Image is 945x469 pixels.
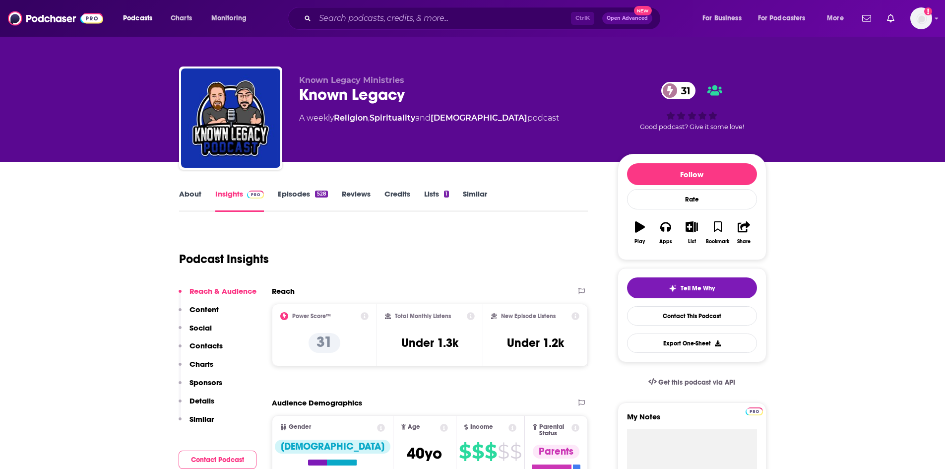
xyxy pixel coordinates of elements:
[731,215,756,251] button: Share
[627,189,757,209] div: Rate
[634,239,645,245] div: Play
[189,396,214,405] p: Details
[501,313,556,320] h2: New Episode Listens
[370,113,415,123] a: Spirituality
[189,414,214,424] p: Similar
[164,10,198,26] a: Charts
[211,11,247,25] span: Monitoring
[627,306,757,326] a: Contact This Podcast
[299,112,559,124] div: A weekly podcast
[334,113,368,123] a: Religion
[533,445,579,459] div: Parents
[204,10,259,26] button: open menu
[189,359,213,369] p: Charts
[627,334,757,353] button: Export One-Sheet
[924,7,932,15] svg: Add a profile image
[315,191,327,198] div: 528
[658,378,735,387] span: Get this podcast via API
[706,239,729,245] div: Bookmark
[752,10,820,26] button: open menu
[401,335,458,350] h3: Under 1.3k
[292,313,331,320] h2: Power Score™
[189,341,223,350] p: Contacts
[179,189,201,212] a: About
[189,305,219,314] p: Content
[681,284,715,292] span: Tell Me Why
[910,7,932,29] img: User Profile
[634,6,652,15] span: New
[607,16,648,21] span: Open Advanced
[858,10,875,27] a: Show notifications dropdown
[297,7,670,30] div: Search podcasts, credits, & more...
[315,10,571,26] input: Search podcasts, credits, & more...
[463,189,487,212] a: Similar
[602,12,652,24] button: Open AdvancedNew
[705,215,731,251] button: Bookmark
[179,414,214,433] button: Similar
[640,370,744,395] a: Get this podcast via API
[472,444,484,460] span: $
[669,284,677,292] img: tell me why sparkle
[627,277,757,298] button: tell me why sparkleTell Me Why
[424,189,449,212] a: Lists1
[640,123,744,131] span: Good podcast? Give it some love!
[459,444,471,460] span: $
[189,378,222,387] p: Sponsors
[179,286,256,305] button: Reach & Audience
[116,10,165,26] button: open menu
[272,398,362,407] h2: Audience Demographics
[179,305,219,323] button: Content
[653,215,679,251] button: Apps
[299,75,404,85] span: Known Legacy Ministries
[8,9,103,28] img: Podchaser - Follow, Share and Rate Podcasts
[746,406,763,415] a: Pro website
[737,239,751,245] div: Share
[679,215,704,251] button: List
[384,189,410,212] a: Credits
[539,424,570,437] span: Parental Status
[215,189,264,212] a: InsightsPodchaser Pro
[171,11,192,25] span: Charts
[659,239,672,245] div: Apps
[272,286,295,296] h2: Reach
[123,11,152,25] span: Podcasts
[408,424,420,430] span: Age
[758,11,806,25] span: For Podcasters
[883,10,898,27] a: Show notifications dropdown
[702,11,742,25] span: For Business
[431,113,527,123] a: [DEMOGRAPHIC_DATA]
[688,239,696,245] div: List
[309,333,340,353] p: 31
[695,10,754,26] button: open menu
[247,191,264,199] img: Podchaser Pro
[627,163,757,185] button: Follow
[507,335,564,350] h3: Under 1.2k
[179,378,222,396] button: Sponsors
[661,82,695,99] a: 31
[746,407,763,415] img: Podchaser Pro
[827,11,844,25] span: More
[395,313,451,320] h2: Total Monthly Listens
[671,82,695,99] span: 31
[189,286,256,296] p: Reach & Audience
[627,412,757,429] label: My Notes
[415,113,431,123] span: and
[179,323,212,341] button: Social
[179,451,256,469] button: Contact Podcast
[470,424,493,430] span: Income
[179,396,214,414] button: Details
[820,10,856,26] button: open menu
[618,75,766,137] div: 31Good podcast? Give it some love!
[181,68,280,168] img: Known Legacy
[278,189,327,212] a: Episodes528
[179,359,213,378] button: Charts
[189,323,212,333] p: Social
[510,444,521,460] span: $
[179,252,269,267] h1: Podcast Insights
[444,191,449,198] div: 1
[275,440,390,454] div: [DEMOGRAPHIC_DATA]
[407,444,442,463] span: 40 yo
[342,189,371,212] a: Reviews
